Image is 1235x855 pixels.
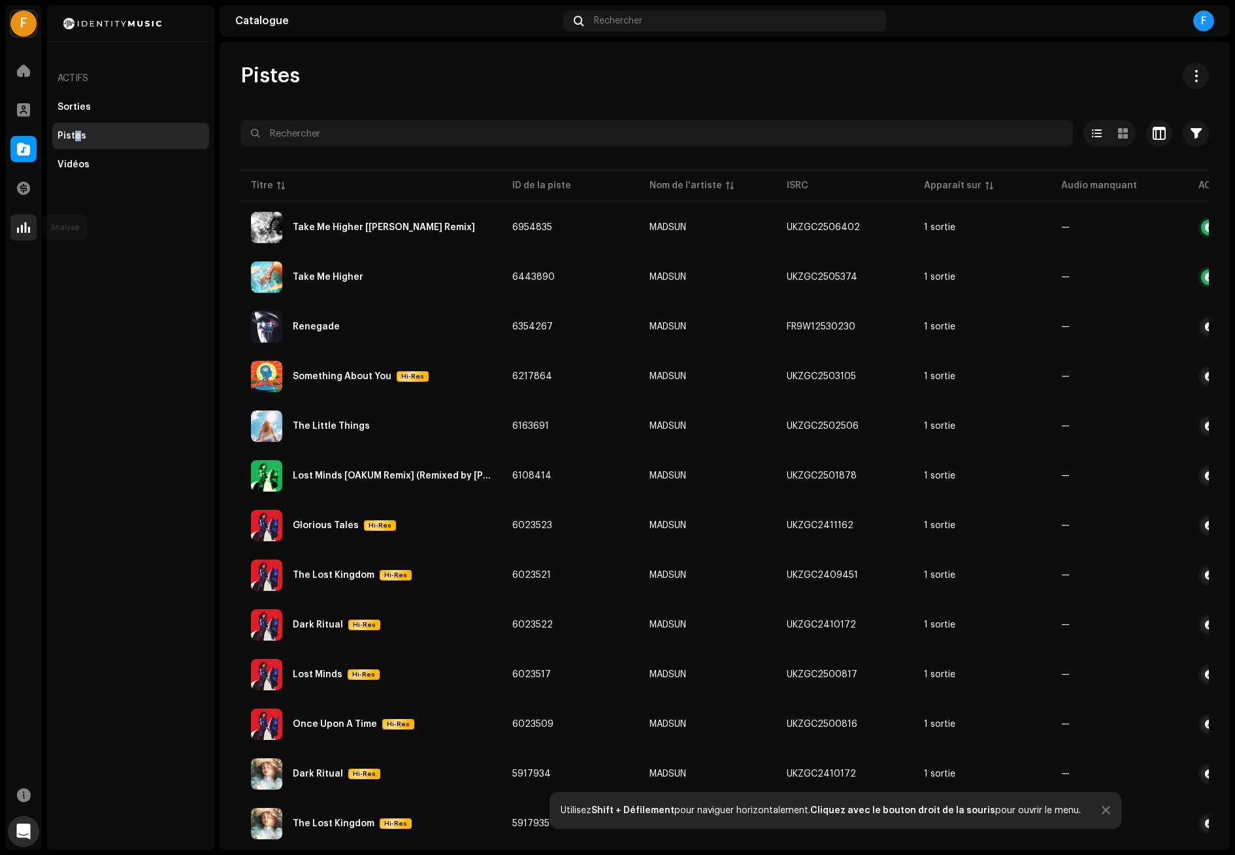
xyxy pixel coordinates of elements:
div: Sorties [58,102,91,112]
span: MADSUN [650,223,766,232]
div: UKZGC2410172 [787,769,856,779]
div: 1 sortie [924,471,955,480]
div: F [10,10,37,37]
span: Hi-Res [350,769,379,779]
div: 1 sortie [924,620,955,629]
span: MADSUN [650,521,766,530]
re-a-table-badge: — [1061,769,1177,779]
strong: Shift + Défilement [591,806,674,815]
re-a-table-badge: — [1061,372,1177,381]
div: MADSUN [650,422,686,431]
span: MADSUN [650,769,766,779]
span: Pistes [240,63,300,89]
img: 88121e1c-93f1-484c-9d40-40cecaeada7b [251,758,282,790]
re-a-table-badge: — [1061,521,1177,530]
re-m-nav-item: Pistes [52,123,209,149]
re-m-nav-item: Sorties [52,94,209,120]
img: ddd2cc15-0aea-476d-a4bf-0b5751bcab60 [251,659,282,690]
div: The Lost Kingdom [293,571,374,580]
div: 1 sortie [924,769,955,779]
div: UKZGC2505374 [787,273,857,282]
span: 1 sortie [924,223,1040,232]
span: MADSUN [650,670,766,679]
span: Hi-Res [398,372,427,381]
div: Take Me Higher [293,273,363,282]
img: eeeb76d9-8431-45a6-801f-c9dbfc8f8812 [251,311,282,343]
re-a-table-badge: — [1061,471,1177,480]
img: ddd2cc15-0aea-476d-a4bf-0b5751bcab60 [251,609,282,641]
div: MADSUN [650,571,686,580]
span: 6023521 [512,571,551,580]
div: MADSUN [650,372,686,381]
div: MADSUN [650,322,686,331]
span: 1 sortie [924,720,1040,729]
re-a-table-badge: — [1061,322,1177,331]
span: MADSUN [650,273,766,282]
span: 5917935 [512,819,550,828]
span: MADSUN [650,471,766,480]
span: Hi-Res [349,670,378,679]
re-a-table-badge: — [1061,720,1177,729]
div: Lost Minds [293,670,342,679]
img: c8327d34-6d6c-486e-b7d3-51c0bd8f2e10 [251,460,282,492]
span: MADSUN [650,720,766,729]
re-a-table-badge: — [1061,223,1177,232]
span: 1 sortie [924,521,1040,530]
span: 1 sortie [924,670,1040,679]
re-m-nav-item: Vidéos [52,152,209,178]
input: Rechercher [240,120,1073,146]
div: 1 sortie [924,322,955,331]
img: ddd2cc15-0aea-476d-a4bf-0b5751bcab60 [251,510,282,541]
div: UKZGC2502506 [787,422,859,431]
div: UKZGC2506402 [787,223,860,232]
span: Hi-Res [350,620,379,629]
span: 5917934 [512,769,551,779]
img: 14047ee1-ee99-48ff-aa1a-d43abe6f45ad [251,261,282,293]
span: Hi-Res [381,819,410,828]
re-a-table-badge: — [1061,620,1177,629]
span: MADSUN [650,571,766,580]
div: Renegade [293,322,340,331]
div: MADSUN [650,670,686,679]
span: MADSUN [650,372,766,381]
span: 6023517 [512,670,551,679]
re-a-table-badge: — [1061,273,1177,282]
span: 1 sortie [924,372,1040,381]
div: 1 sortie [924,670,955,679]
span: Hi-Res [384,720,413,729]
span: 6354267 [512,322,553,331]
div: Something About You [293,372,391,381]
div: MADSUN [650,273,686,282]
div: Nom de l'artiste [650,179,722,192]
div: Lost Minds [OAKUM Remix] (Remixed by OAKUM) [293,471,491,480]
div: Pistes [58,131,86,141]
span: 6023523 [512,521,552,530]
div: UKZGC2503105 [787,372,856,381]
span: 1 sortie [924,422,1040,431]
div: 1 sortie [924,521,955,530]
span: 1 sortie [924,322,1040,331]
div: MADSUN [650,471,686,480]
span: 6954835 [512,223,552,232]
span: MADSUN [650,322,766,331]
re-a-table-badge: — [1061,571,1177,580]
span: 1 sortie [924,273,1040,282]
span: MADSUN [650,620,766,629]
span: MADSUN [650,422,766,431]
re-a-table-badge: — [1061,670,1177,679]
div: 1 sortie [924,273,955,282]
span: Hi-Res [365,521,395,530]
div: F [1193,10,1214,31]
div: UKZGC2500816 [787,720,857,729]
div: Open Intercom Messenger [8,816,39,847]
img: ddd2cc15-0aea-476d-a4bf-0b5751bcab60 [251,560,282,591]
div: MADSUN [650,521,686,530]
img: e90f761e-102e-4ff8-9433-32e3a7d8f57e [251,411,282,442]
span: 6023522 [512,620,553,629]
div: Utilisez pour naviguer horizontalement. pour ouvrir le menu. [561,805,1081,816]
div: Dark Ritual [293,620,343,629]
span: 6023509 [512,720,553,729]
span: 6108414 [512,471,552,480]
div: UKZGC2501878 [787,471,857,480]
span: 6217864 [512,372,552,381]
